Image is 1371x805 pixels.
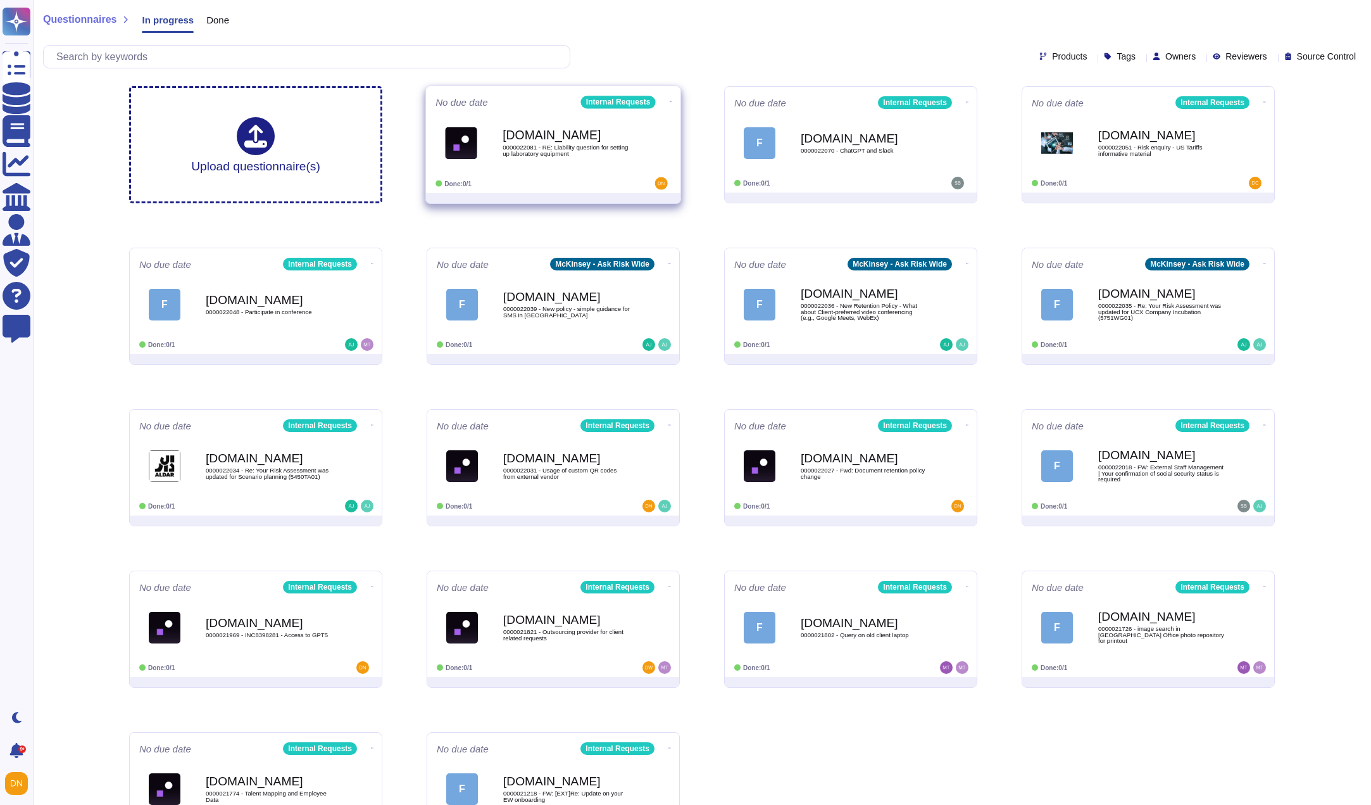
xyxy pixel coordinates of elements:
[206,309,332,315] span: 0000022048 - Participate in conference
[1098,303,1225,321] span: 0000022035 - Re: Your Risk Assessment was updated for UCX Company Incubation (5751WG01)
[361,500,373,512] img: user
[848,258,952,270] div: McKinsey - Ask Risk Wide
[1041,664,1067,671] span: Done: 0/1
[744,127,775,159] div: F
[1041,503,1067,510] span: Done: 0/1
[581,96,656,108] div: Internal Requests
[445,127,477,159] img: Logo
[345,338,358,351] img: user
[503,306,630,318] span: 0000022039 - New policy - simple guidance for SMS in [GEOGRAPHIC_DATA]
[743,503,770,510] span: Done: 0/1
[18,745,26,753] div: 9+
[503,291,630,303] b: [DOMAIN_NAME]
[743,341,770,348] span: Done: 0/1
[446,341,472,348] span: Done: 0/1
[1117,52,1136,61] span: Tags
[734,583,786,592] span: No due date
[139,260,191,269] span: No due date
[446,612,478,643] img: Logo
[503,129,630,141] b: [DOMAIN_NAME]
[503,629,630,641] span: 0000021821 - Outsourcing provider for client related requests
[206,617,332,629] b: [DOMAIN_NAME]
[446,503,472,510] span: Done: 0/1
[139,583,191,592] span: No due date
[444,180,472,187] span: Done: 0/1
[1253,661,1266,674] img: user
[1098,626,1225,644] span: 0000021726 - image search in [GEOGRAPHIC_DATA] Office photo repository for printout
[5,772,28,795] img: user
[148,664,175,671] span: Done: 0/1
[206,790,332,802] span: 0000021774 - Talent Mapping and Employee Data
[801,467,927,479] span: 0000022027 - Fwd: Document retention policy change
[744,450,775,482] img: Logo
[1175,581,1249,593] div: Internal Requests
[503,467,630,479] span: 0000022031 - Usage of custom QR codes from external vendor
[1032,421,1084,431] span: No due date
[446,450,478,482] img: Logo
[1032,583,1084,592] span: No due date
[642,661,655,674] img: user
[743,180,770,187] span: Done: 0/1
[191,117,320,172] div: Upload questionnaire(s)
[801,632,927,638] span: 0000021802 - Query on old client laptop
[1175,96,1249,109] div: Internal Requests
[1253,338,1266,351] img: user
[658,500,671,512] img: user
[148,341,175,348] span: Done: 0/1
[437,421,489,431] span: No due date
[43,15,116,25] span: Questionnaires
[658,338,671,351] img: user
[1052,52,1087,61] span: Products
[878,96,952,109] div: Internal Requests
[1237,338,1250,351] img: user
[878,419,952,432] div: Internal Requests
[206,632,332,638] span: 0000021969 - INC8398281 - Access to GPT5
[139,744,191,754] span: No due date
[446,664,472,671] span: Done: 0/1
[1041,612,1073,643] div: F
[1041,127,1073,159] img: Logo
[642,338,655,351] img: user
[801,132,927,144] b: [DOMAIN_NAME]
[503,452,630,464] b: [DOMAIN_NAME]
[149,289,180,320] div: F
[1237,500,1250,512] img: user
[951,177,964,189] img: user
[1032,98,1084,108] span: No due date
[435,98,488,107] span: No due date
[1098,288,1225,300] b: [DOMAIN_NAME]
[1098,464,1225,483] span: 0000022018 - FW: External Staff Management | Your confirmation of social security status is required
[940,661,953,674] img: user
[356,661,369,674] img: user
[956,338,968,351] img: user
[951,500,964,512] img: user
[283,742,357,755] div: Internal Requests
[206,775,332,787] b: [DOMAIN_NAME]
[1237,661,1250,674] img: user
[734,260,786,269] span: No due date
[1098,611,1225,623] b: [DOMAIN_NAME]
[283,419,357,432] div: Internal Requests
[50,46,570,68] input: Search by keywords
[1041,180,1067,187] span: Done: 0/1
[437,260,489,269] span: No due date
[361,338,373,351] img: user
[283,258,357,270] div: Internal Requests
[437,583,489,592] span: No due date
[744,612,775,643] div: F
[283,581,357,593] div: Internal Requests
[1032,260,1084,269] span: No due date
[940,338,953,351] img: user
[139,421,191,431] span: No due date
[1041,289,1073,320] div: F
[142,15,194,25] span: In progress
[1145,258,1249,270] div: McKinsey - Ask Risk Wide
[1297,52,1356,61] span: Source Control
[1098,144,1225,156] span: 0000022051 - Risk enquiry - US Tariffs informative material
[446,773,478,805] div: F
[206,467,332,479] span: 0000022034 - Re: Your Risk Assessment was updated for Scenario planning (5450TA01)
[1175,419,1249,432] div: Internal Requests
[1225,52,1267,61] span: Reviewers
[437,744,489,754] span: No due date
[206,452,332,464] b: [DOMAIN_NAME]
